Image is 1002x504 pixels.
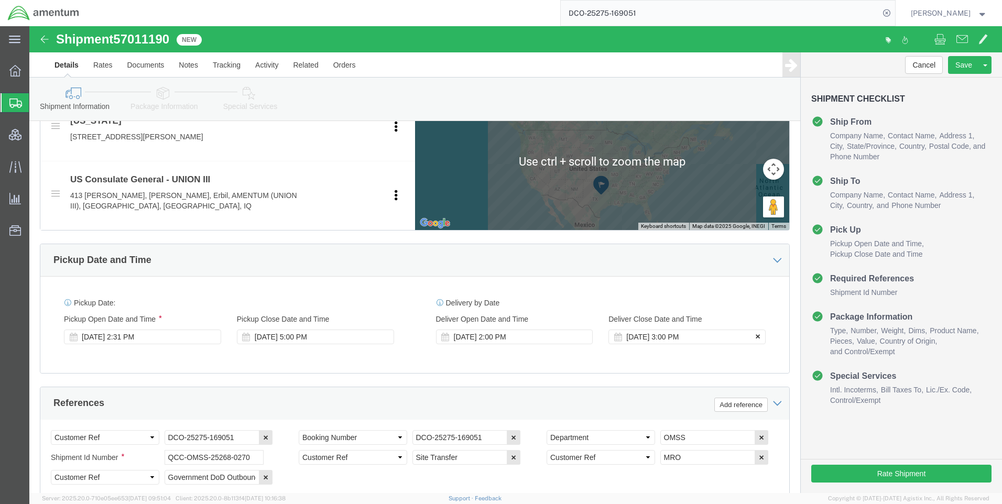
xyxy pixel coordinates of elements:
[42,495,171,501] span: Server: 2025.20.0-710e05ee653
[245,495,286,501] span: [DATE] 10:16:38
[7,5,80,21] img: logo
[561,1,879,26] input: Search for shipment number, reference number
[911,7,971,19] span: Ray Cheatteam
[828,494,989,503] span: Copyright © [DATE]-[DATE] Agistix Inc., All Rights Reserved
[910,7,988,19] button: [PERSON_NAME]
[449,495,475,501] a: Support
[176,495,286,501] span: Client: 2025.20.0-8b113f4
[475,495,502,501] a: Feedback
[29,26,1002,493] iframe: FS Legacy Container
[128,495,171,501] span: [DATE] 09:51:04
